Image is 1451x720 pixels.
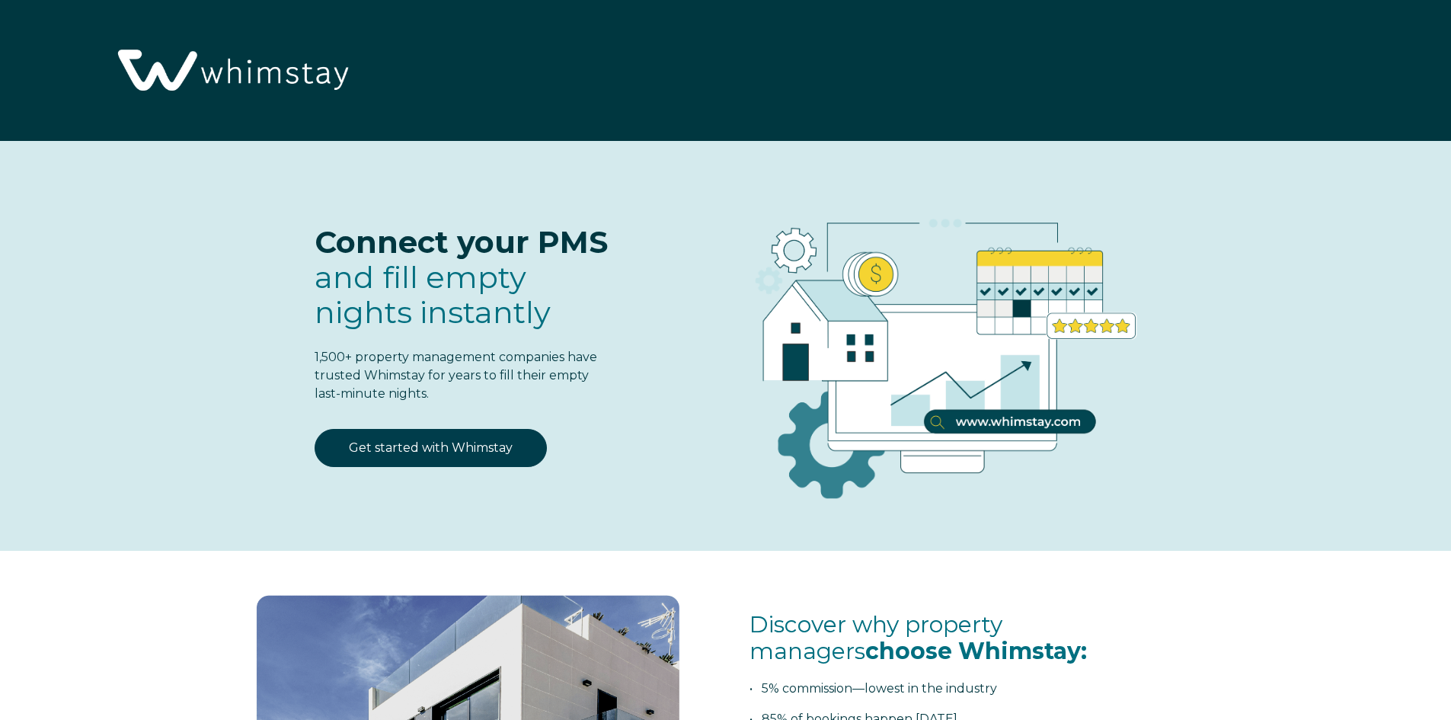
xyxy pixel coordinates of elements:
img: RBO Ilustrations-03 [669,171,1205,523]
span: • 5% commission—lowest in the industry [749,681,997,696]
span: Discover why property managers [749,610,1087,665]
span: and [315,258,551,331]
span: choose Whimstay: [865,637,1087,665]
span: 1,500+ property management companies have trusted Whimstay for years to fill their empty last-min... [315,350,597,401]
a: Get started with Whimstay [315,429,547,467]
span: fill empty nights instantly [315,258,551,331]
span: Connect your PMS [315,223,608,261]
img: Whimstay Logo-02 1 [107,8,356,136]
